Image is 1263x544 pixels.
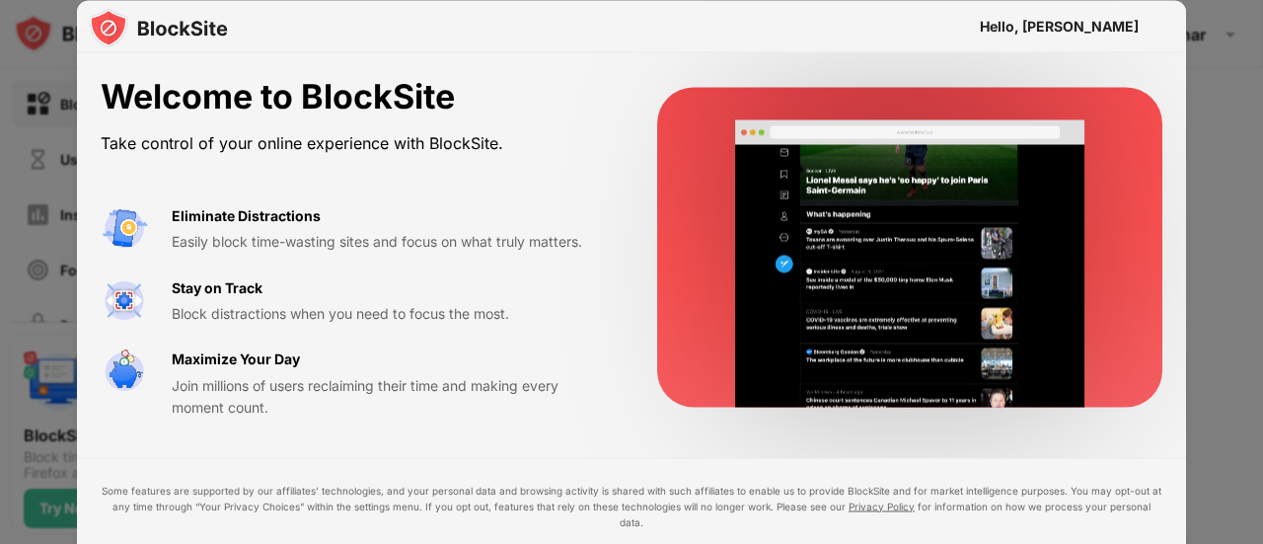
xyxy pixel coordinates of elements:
[101,482,1162,529] div: Some features are supported by our affiliates’ technologies, and your personal data and browsing ...
[849,500,915,511] a: Privacy Policy
[101,204,148,252] img: value-avoid-distractions.svg
[101,77,610,117] div: Welcome to BlockSite
[101,349,148,396] img: value-safe-time.svg
[172,231,610,253] div: Easily block time-wasting sites and focus on what truly matters.
[172,374,610,419] div: Join millions of users reclaiming their time and making every moment count.
[101,276,148,324] img: value-focus.svg
[980,18,1139,34] div: Hello, [PERSON_NAME]
[172,302,610,324] div: Block distractions when you need to focus the most.
[172,204,321,226] div: Eliminate Distractions
[89,8,228,47] img: logo-blocksite.svg
[172,276,262,298] div: Stay on Track
[101,128,610,157] div: Take control of your online experience with BlockSite.
[172,349,300,370] div: Maximize Your Day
